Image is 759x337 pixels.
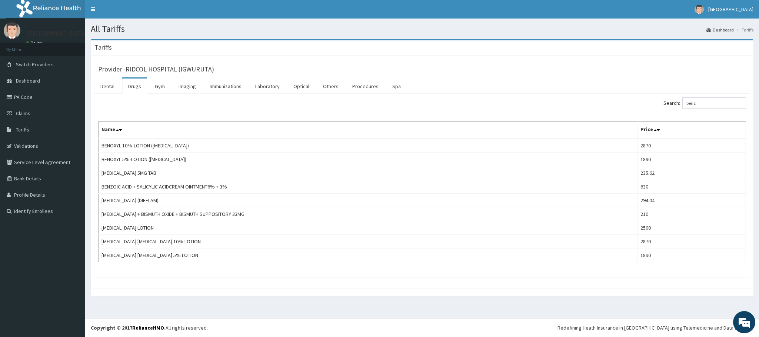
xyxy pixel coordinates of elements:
td: [MEDICAL_DATA] (DIFFLAM) [99,194,638,207]
a: Dashboard [706,27,734,33]
a: Drugs [122,79,147,94]
span: [GEOGRAPHIC_DATA] [708,6,753,13]
th: Name [99,122,638,139]
div: Chat with us now [39,41,124,51]
span: Dashboard [16,77,40,84]
img: User Image [695,5,704,14]
img: User Image [4,22,20,39]
a: RelianceHMO [132,324,164,331]
a: Online [26,40,44,46]
footer: All rights reserved. [85,318,759,337]
li: Tariffs [735,27,753,33]
div: Redefining Heath Insurance in [GEOGRAPHIC_DATA] using Telemedicine and Data Science! [557,324,753,331]
td: [MEDICAL_DATA] [MEDICAL_DATA] 5% LOTION [99,248,638,262]
td: 294.04 [638,194,746,207]
td: [MEDICAL_DATA] LOTION [99,221,638,235]
span: Switch Providers [16,61,54,68]
td: 2870 [638,139,746,153]
label: Search: [663,97,746,109]
td: 630 [638,180,746,194]
td: [MEDICAL_DATA] 5MG TAB [99,166,638,180]
td: BENOXYL 10%-LOTION ([MEDICAL_DATA]) [99,139,638,153]
th: Price [638,122,746,139]
td: 210 [638,207,746,221]
a: Gym [149,79,171,94]
input: Search: [682,97,746,109]
a: Spa [386,79,407,94]
span: We're online! [43,93,102,168]
a: Immunizations [204,79,247,94]
div: Minimize live chat window [121,4,139,21]
p: [GEOGRAPHIC_DATA] [26,30,87,37]
td: [MEDICAL_DATA] + BISMUTH OXIDE + BISMUTH SUPPOSITORY 33MG [99,207,638,221]
td: 2500 [638,221,746,235]
a: Imaging [173,79,202,94]
a: Procedures [346,79,385,94]
h1: All Tariffs [91,24,753,34]
h3: Tariffs [94,44,112,51]
span: Claims [16,110,30,117]
img: d_794563401_company_1708531726252_794563401 [14,37,30,56]
textarea: Type your message and hit 'Enter' [4,202,141,228]
td: [MEDICAL_DATA] [MEDICAL_DATA] 10% LOTION [99,235,638,248]
td: BENZOIC ACID + SALICYLIC ACIDCREAM OINTMENT6% + 3% [99,180,638,194]
span: Tariffs [16,126,29,133]
a: Laboratory [249,79,286,94]
td: 1890 [638,248,746,262]
h3: Provider - RIDCOL HOSPITAL (IGWURUTA) [98,66,214,73]
td: 235.62 [638,166,746,180]
td: BENOXYL 5%-LOTION ([MEDICAL_DATA]) [99,153,638,166]
a: Others [317,79,344,94]
td: 1890 [638,153,746,166]
a: Optical [287,79,315,94]
a: Dental [94,79,120,94]
strong: Copyright © 2017 . [91,324,166,331]
td: 2870 [638,235,746,248]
